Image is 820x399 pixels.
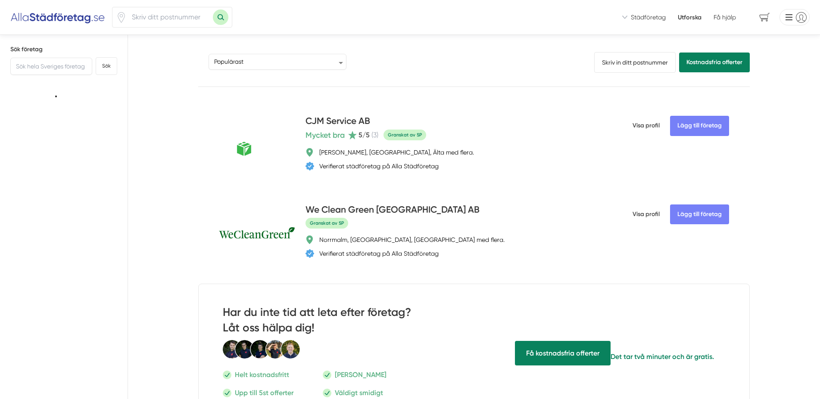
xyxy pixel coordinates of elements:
svg: Pin / Karta [116,12,127,23]
img: Smartproduktion Personal [223,340,300,359]
h4: CJM Service AB [306,114,370,129]
div: Norrmalm, [GEOGRAPHIC_DATA], [GEOGRAPHIC_DATA] med flera. [319,235,505,244]
span: Granskat av SP [306,218,348,229]
span: Granskat av SP [383,130,426,140]
div: Verifierat städföretag på Alla Städföretag [319,249,439,258]
p: Helt kostnadsfritt [235,369,289,380]
button: Sök [96,57,117,75]
span: Få hjälp [714,13,736,22]
div: [PERSON_NAME], [GEOGRAPHIC_DATA], Älta med flera. [319,148,474,157]
: Lägg till företag [670,116,729,136]
span: navigation-cart [753,10,776,25]
span: Klicka för att använda din position. [116,12,127,23]
span: Visa profil [633,203,660,226]
span: Mycket bra [306,129,345,141]
a: Kostnadsfria offerter [679,53,750,72]
h5: Sök företag [10,45,117,54]
h4: We Clean Green [GEOGRAPHIC_DATA] AB [306,203,480,217]
h2: Har du inte tid att leta efter företag? Låt oss hälpa dig! [223,305,445,340]
p: Upp till 5st offerter [235,387,293,398]
div: Verifierat städföretag på Alla Städföretag [319,162,439,170]
p: Det tar två minuter och är gratis. [611,351,714,362]
a: Utforska [678,13,702,22]
p: Väldigt smidigt [335,387,383,398]
span: ( 3 ) [371,131,378,139]
span: Visa profil [633,114,660,137]
img: Alla Städföretag [10,10,105,24]
button: Sök med postnummer [213,9,228,25]
: Lägg till företag [670,204,729,224]
span: Få hjälp [515,341,611,365]
span: Städföretag [631,13,666,22]
input: Skriv ditt postnummer [127,7,213,27]
span: 5 /5 [359,131,370,139]
img: We Clean Green Sweden AB [219,227,295,239]
img: CJM Service AB [219,133,295,157]
input: Sök hela Sveriges företag här... [10,58,92,75]
p: [PERSON_NAME] [335,369,387,380]
a: Skriv in ditt postnummer [594,52,676,73]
